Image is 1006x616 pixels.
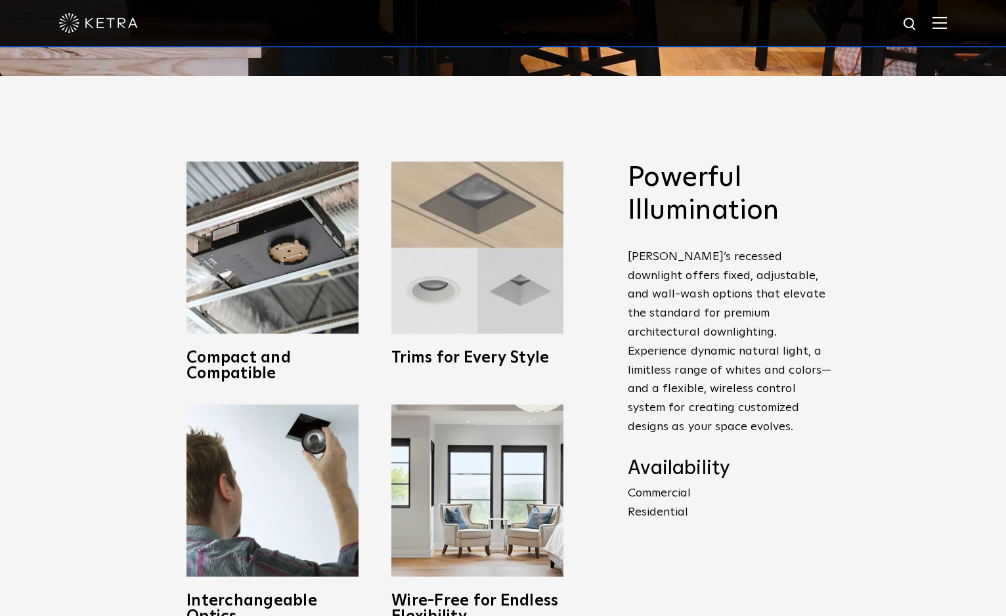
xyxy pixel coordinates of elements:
p: [PERSON_NAME]’s recessed downlight offers fixed, adjustable, and wall-wash options that elevate t... [628,248,831,437]
p: Commercial Residential [628,484,831,522]
img: search icon [902,16,919,33]
img: D3_WV_Bedroom [391,405,563,577]
h3: Compact and Compatible [186,350,359,382]
h3: Trims for Every Style [391,350,563,366]
img: trims-for-every-style [391,162,563,334]
img: D3_OpticSwap [186,405,359,577]
h2: Powerful Illumination [628,162,831,228]
h4: Availability [628,456,831,481]
img: ketra-logo-2019-white [59,13,138,33]
img: compact-and-copatible [186,162,359,334]
img: Hamburger%20Nav.svg [932,16,947,29]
